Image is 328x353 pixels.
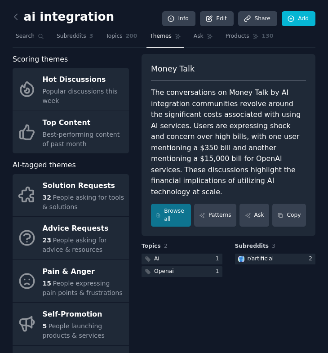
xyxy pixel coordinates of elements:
div: Ai [154,255,160,263]
span: Search [16,32,35,40]
span: Subreddits [235,242,269,250]
a: Browse all [151,204,191,227]
span: People launching products & services [43,322,105,339]
span: 23 [43,237,51,244]
a: Patterns [194,204,236,227]
span: Scoring themes [13,54,68,65]
h2: ai integration [13,10,114,24]
a: Subreddits3 [53,29,96,48]
a: Self-Promotion5People launching products & services [13,303,129,345]
span: 3 [272,243,275,249]
a: artificialr/artificial2 [235,254,316,265]
span: Money Talk [151,63,195,75]
a: Add [282,11,315,27]
div: Solution Requests [43,179,124,193]
span: Ask [194,32,204,40]
span: 130 [262,32,274,40]
div: Openai [154,268,174,276]
button: Copy [272,204,306,227]
a: Search [13,29,47,48]
div: 1 [216,255,222,263]
span: People expressing pain points & frustrations [43,280,123,296]
a: Advice Requests23People asking for advice & resources [13,217,129,259]
a: Topics200 [102,29,140,48]
span: Themes [150,32,172,40]
span: Best-performing content of past month [43,131,120,147]
div: 1 [216,268,222,276]
span: 3 [89,32,93,40]
a: Pain & Anger15People expressing pain points & frustrations [13,260,129,303]
a: Ask [239,204,269,227]
span: Popular discussions this week [43,88,118,104]
span: 200 [126,32,137,40]
a: Hot DiscussionsPopular discussions this week [13,68,129,111]
a: Top ContentBest-performing content of past month [13,111,129,154]
span: People asking for advice & resources [43,237,107,253]
span: 5 [43,322,47,330]
a: Solution Requests32People asking for tools & solutions [13,174,129,217]
div: 2 [309,255,315,263]
span: Products [226,32,249,40]
span: Topics [142,242,161,250]
span: AI-tagged themes [13,160,76,171]
div: Self-Promotion [43,308,124,322]
a: Themes [146,29,184,48]
div: r/ artificial [248,255,274,263]
span: Subreddits [57,32,86,40]
a: Share [238,11,277,27]
div: Pain & Anger [43,264,124,279]
a: Products130 [222,29,276,48]
a: Info [162,11,195,27]
span: 2 [164,243,168,249]
div: The conversations on Money Talk by AI integration communities revolve around the significant cost... [151,87,306,197]
span: People asking for tools & solutions [43,194,124,210]
div: Advice Requests [43,222,124,236]
img: artificial [238,256,244,262]
span: 15 [43,280,51,287]
a: Ai1 [142,254,222,265]
div: Top Content [43,116,124,130]
span: Topics [106,32,122,40]
a: Edit [200,11,234,27]
a: Ask [191,29,216,48]
span: 32 [43,194,51,201]
div: Hot Discussions [43,73,124,87]
a: Openai1 [142,266,222,277]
